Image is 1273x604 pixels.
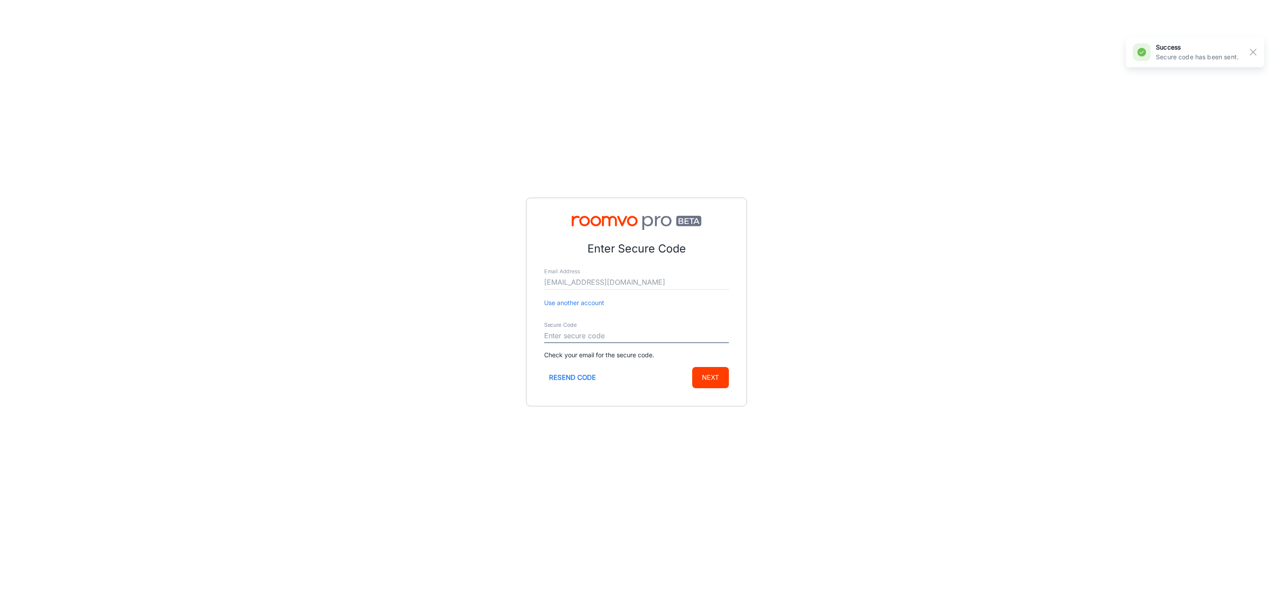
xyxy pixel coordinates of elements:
h6: success [1156,42,1239,52]
button: Resend code [544,367,601,388]
p: Check your email for the secure code. [544,350,729,360]
img: Roomvo PRO Beta [544,216,729,230]
input: myname@example.com [544,275,729,290]
label: Secure Code [544,321,577,329]
input: Enter secure code [544,329,729,343]
p: Enter Secure Code [544,241,729,257]
button: Use another account [544,298,604,308]
button: Next [692,367,729,388]
label: Email Address [544,268,580,275]
p: Secure code has been sent. [1156,52,1239,62]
